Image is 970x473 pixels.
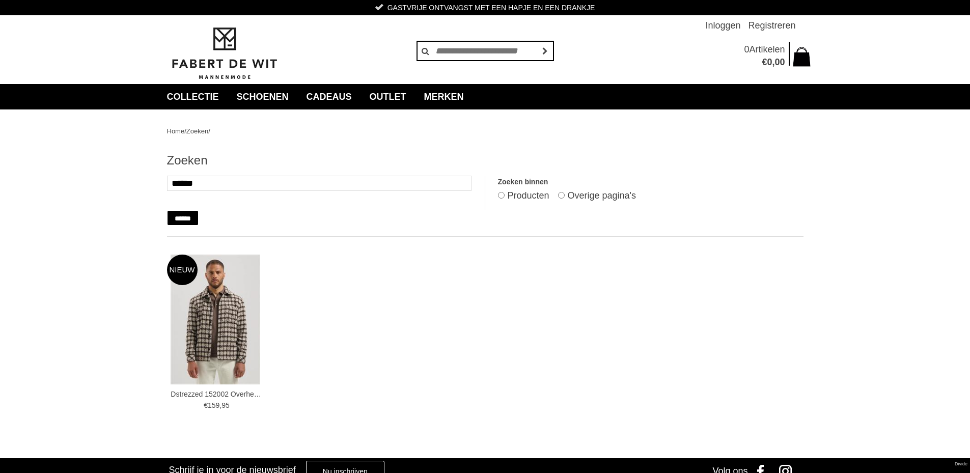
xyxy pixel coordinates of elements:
[167,153,803,168] h1: Zoeken
[186,127,208,135] a: Zoeken
[204,401,208,409] span: €
[762,57,767,67] span: €
[498,176,803,188] label: Zoeken binnen
[748,15,795,36] a: Registreren
[229,84,296,109] a: Schoenen
[167,26,282,81] img: Fabert de Wit
[208,401,219,409] span: 159
[219,401,221,409] span: ,
[184,127,186,135] span: /
[299,84,359,109] a: Cadeaus
[568,190,636,201] label: Overige pagina's
[507,190,549,201] label: Producten
[749,44,785,54] span: Artikelen
[705,15,740,36] a: Inloggen
[171,255,260,384] img: Dstrezzed 152002 Overhemden
[955,458,967,470] a: Divide
[362,84,414,109] a: Outlet
[159,84,227,109] a: collectie
[774,57,785,67] span: 00
[221,401,230,409] span: 95
[767,57,772,67] span: 0
[744,44,749,54] span: 0
[417,84,472,109] a: Merken
[167,127,185,135] a: Home
[171,389,262,399] a: Dstrezzed 152002 Overhemden
[208,127,210,135] span: /
[772,57,774,67] span: ,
